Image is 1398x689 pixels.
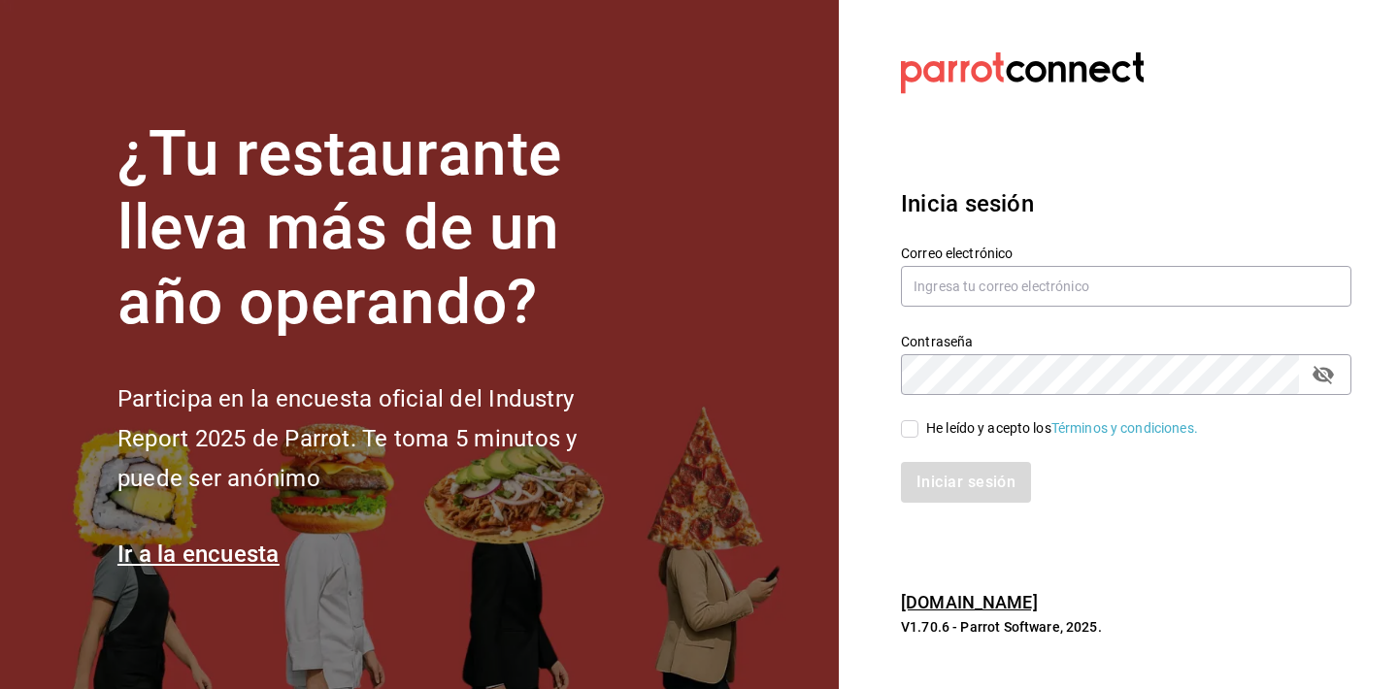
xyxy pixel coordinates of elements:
button: passwordField [1307,358,1340,391]
a: Términos y condiciones. [1051,420,1198,436]
label: Correo electrónico [901,246,1351,259]
a: [DOMAIN_NAME] [901,592,1038,612]
label: Contraseña [901,334,1351,347]
h2: Participa en la encuesta oficial del Industry Report 2025 de Parrot. Te toma 5 minutos y puede se... [117,379,642,498]
p: V1.70.6 - Parrot Software, 2025. [901,617,1351,637]
h3: Inicia sesión [901,186,1351,221]
a: Ir a la encuesta [117,541,280,568]
h1: ¿Tu restaurante lleva más de un año operando? [117,117,642,341]
input: Ingresa tu correo electrónico [901,266,1351,307]
div: He leído y acepto los [926,418,1198,439]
